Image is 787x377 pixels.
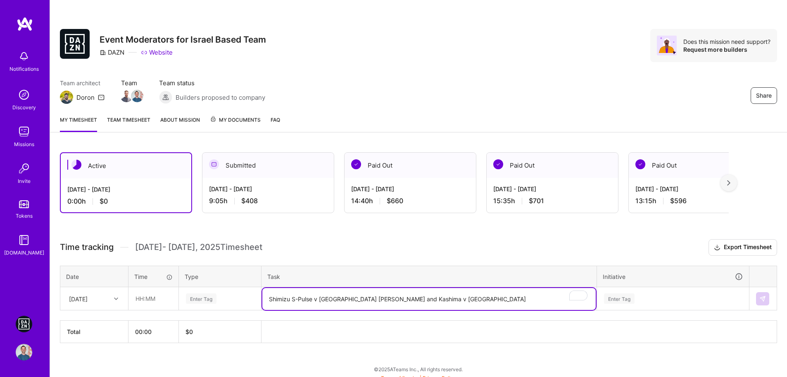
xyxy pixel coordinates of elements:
[759,295,766,302] img: Submit
[60,321,128,343] th: Total
[603,272,743,281] div: Initiative
[100,49,106,56] i: icon CompanyGray
[131,90,143,102] img: Team Member Avatar
[159,91,172,104] img: Builders proposed to company
[121,89,132,103] a: Team Member Avatar
[14,344,34,360] a: User Avatar
[100,34,266,45] h3: Event Moderators for Israel Based Team
[209,197,327,205] div: 9:05 h
[18,177,31,185] div: Invite
[604,292,635,305] div: Enter Tag
[67,185,185,194] div: [DATE] - [DATE]
[60,79,105,87] span: Team architect
[69,294,88,303] div: [DATE]
[271,115,280,132] a: FAQ
[241,197,258,205] span: $408
[60,91,73,104] img: Team Architect
[345,153,476,178] div: Paid Out
[121,79,143,87] span: Team
[351,185,469,193] div: [DATE] - [DATE]
[683,38,770,46] div: Does this mission need support?
[670,197,687,205] span: $596
[134,272,173,281] div: Time
[107,115,150,132] a: Team timesheet
[683,46,770,53] div: Request more builders
[16,316,32,332] img: DAZN: Event Moderators for Israel Based Team
[493,197,611,205] div: 15:35 h
[493,159,503,169] img: Paid Out
[635,159,645,169] img: Paid Out
[262,288,596,310] textarea: To enrich screen reader interactions, please activate Accessibility in Grammarly extension settings
[17,17,33,31] img: logo
[60,242,114,252] span: Time tracking
[10,65,39,73] div: Notifications
[209,185,327,193] div: [DATE] - [DATE]
[351,159,361,169] img: Paid Out
[635,197,754,205] div: 13:15 h
[16,123,32,140] img: teamwork
[727,180,730,186] img: right
[160,115,200,132] a: About Mission
[210,115,261,125] span: My Documents
[60,266,128,287] th: Date
[629,153,760,178] div: Paid Out
[756,91,772,100] span: Share
[100,48,124,57] div: DAZN
[114,297,118,301] i: icon Chevron
[351,197,469,205] div: 14:40 h
[128,321,179,343] th: 00:00
[67,197,185,206] div: 0:00 h
[12,103,36,112] div: Discovery
[186,292,216,305] div: Enter Tag
[129,288,178,310] input: HH:MM
[529,197,544,205] span: $701
[714,243,720,252] i: icon Download
[100,197,108,206] span: $0
[76,93,95,102] div: Doron
[209,159,219,169] img: Submitted
[179,266,262,287] th: Type
[751,87,777,104] button: Share
[132,89,143,103] a: Team Member Avatar
[210,115,261,132] a: My Documents
[135,242,262,252] span: [DATE] - [DATE] , 2025 Timesheet
[14,140,34,149] div: Missions
[202,153,334,178] div: Submitted
[98,94,105,101] i: icon Mail
[60,29,90,59] img: Company Logo
[262,266,597,287] th: Task
[16,232,32,248] img: guide book
[60,115,97,132] a: My timesheet
[176,93,265,102] span: Builders proposed to company
[4,248,44,257] div: [DOMAIN_NAME]
[16,86,32,103] img: discovery
[487,153,618,178] div: Paid Out
[16,48,32,65] img: bell
[709,239,777,256] button: Export Timesheet
[635,185,754,193] div: [DATE] - [DATE]
[493,185,611,193] div: [DATE] - [DATE]
[185,328,193,335] span: $ 0
[19,200,29,208] img: tokens
[16,160,32,177] img: Invite
[71,160,81,170] img: Active
[14,316,34,332] a: DAZN: Event Moderators for Israel Based Team
[159,79,265,87] span: Team status
[61,153,191,178] div: Active
[120,90,133,102] img: Team Member Avatar
[16,344,32,360] img: User Avatar
[657,36,677,55] img: Avatar
[141,48,173,57] a: Website
[16,211,33,220] div: Tokens
[387,197,403,205] span: $660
